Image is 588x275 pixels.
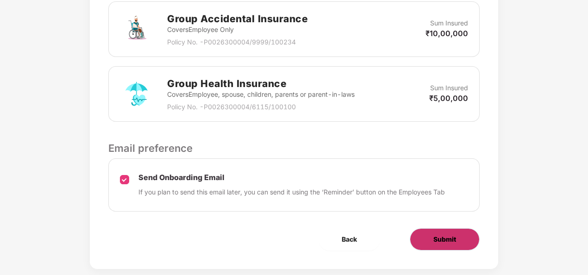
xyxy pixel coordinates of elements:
[167,11,308,26] h2: Group Accidental Insurance
[167,89,355,100] p: Covers Employee, spouse, children, parents or parent-in-laws
[167,76,355,91] h2: Group Health Insurance
[410,228,480,250] button: Submit
[425,28,468,38] p: ₹10,00,000
[120,77,153,111] img: svg+xml;base64,PHN2ZyB4bWxucz0iaHR0cDovL3d3dy53My5vcmcvMjAwMC9zdmciIHdpZHRoPSI3MiIgaGVpZ2h0PSI3Mi...
[430,83,468,93] p: Sum Insured
[430,18,468,28] p: Sum Insured
[429,93,468,103] p: ₹5,00,000
[433,234,456,244] span: Submit
[138,187,445,197] p: If you plan to send this email later, you can send it using the ‘Reminder’ button on the Employee...
[167,37,308,47] p: Policy No. - P0026300004/9999/100234
[319,228,380,250] button: Back
[167,25,308,35] p: Covers Employee Only
[167,102,355,112] p: Policy No. - P0026300004/6115/100100
[138,173,445,182] p: Send Onboarding Email
[120,12,153,46] img: svg+xml;base64,PHN2ZyB4bWxucz0iaHR0cDovL3d3dy53My5vcmcvMjAwMC9zdmciIHdpZHRoPSI3MiIgaGVpZ2h0PSI3Mi...
[342,234,357,244] span: Back
[108,140,480,156] p: Email preference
